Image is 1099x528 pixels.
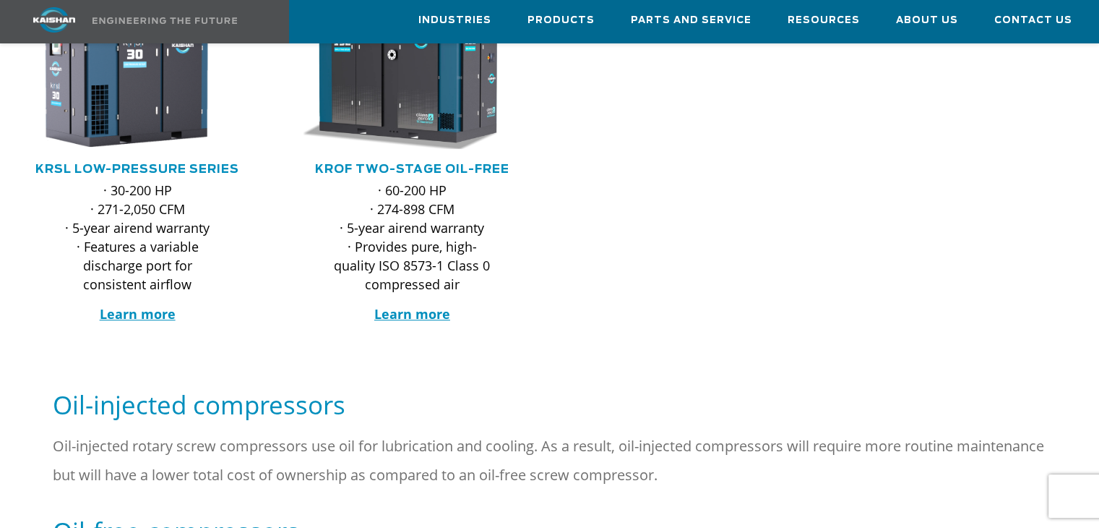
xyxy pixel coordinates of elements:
[418,1,491,40] a: Industries
[527,12,595,29] span: Products
[315,163,509,175] a: KROF TWO-STAGE OIL-FREE
[298,20,526,150] div: krof132
[327,181,497,294] p: · 60-200 HP · 274-898 CFM · 5-year airend warranty · Provides pure, high-quality ISO 8573-1 Class...
[374,305,450,323] a: Learn more
[92,17,237,24] img: Engineering the future
[418,12,491,29] span: Industries
[788,1,860,40] a: Resources
[896,1,958,40] a: About Us
[12,20,241,150] img: krsl30
[23,20,251,150] div: krsl30
[631,1,751,40] a: Parts and Service
[631,12,751,29] span: Parts and Service
[994,1,1072,40] a: Contact Us
[100,305,176,323] a: Learn more
[35,163,239,175] a: KRSL Low-Pressure Series
[527,1,595,40] a: Products
[53,432,1046,490] p: Oil-injected rotary screw compressors use oil for lubrication and cooling. As a result, oil-injec...
[994,12,1072,29] span: Contact Us
[788,12,860,29] span: Resources
[52,181,223,294] p: · 30-200 HP · 271-2,050 CFM · 5-year airend warranty · Features a variable discharge port for con...
[53,388,1046,421] h5: Oil-injected compressors
[896,12,958,29] span: About Us
[287,20,516,150] img: krof132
